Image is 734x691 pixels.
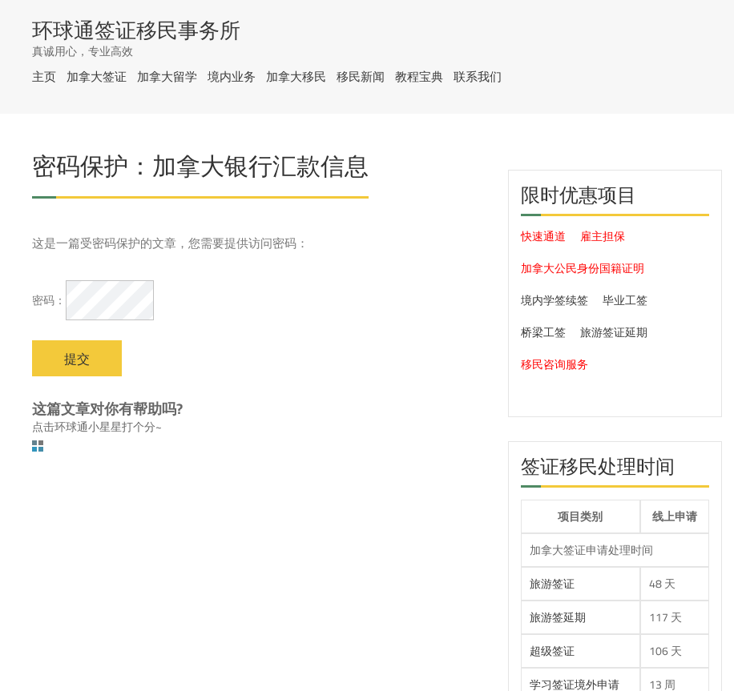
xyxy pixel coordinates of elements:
[32,264,484,332] label: 密码：
[530,542,700,558] div: 加拿大签证申请处理时间
[530,573,575,594] a: 旅游签证
[66,280,154,320] input: 密码：
[266,70,326,82] a: 加拿大移民
[32,43,133,59] span: 真诚用心，专业高效
[521,183,709,216] h2: 限时优惠项目
[521,454,709,488] h2: 签证移民处理时间
[530,641,575,661] a: 超级签证
[521,258,644,279] a: 加拿大公民身份国籍证明
[580,226,625,247] a: 雇主担保
[67,70,127,82] a: 加拿大签证
[32,20,240,41] a: 环球通签证移民事务所
[32,340,122,376] input: 提交
[337,70,385,82] a: 移民新闻
[208,70,256,82] a: 境内业务
[32,70,56,82] a: 主页
[521,226,566,247] a: 快速通道
[454,70,502,82] a: 联系我们
[32,418,484,436] div: 点击环球通小星星打个分~
[521,290,588,311] a: 境内学签续签
[640,601,709,634] td: 117 天
[521,500,640,533] th: 项目类别
[580,322,647,343] a: 旅游签证延期
[521,322,566,343] a: 桥梁工签
[32,235,484,252] p: 这是一篇受密码保护的文章，您需要提供访问密码：
[640,567,709,601] td: 48 天
[521,354,588,375] a: 移民咨询服务
[530,607,586,628] a: 旅游签延期
[32,400,484,418] div: 这篇文章对你有帮助吗?
[32,154,369,187] h1: 密码保护：加拿大银行汇款信息
[137,70,197,82] a: 加拿大留学
[603,290,647,311] a: 毕业工签
[395,70,443,82] a: 教程宝典
[640,500,709,533] th: 线上申请
[640,634,709,668] td: 106 天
